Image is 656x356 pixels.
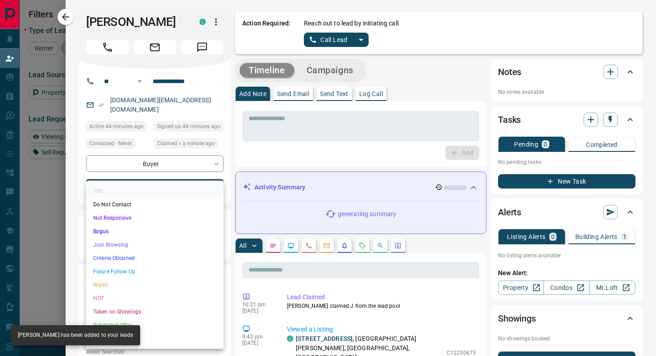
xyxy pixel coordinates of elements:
[86,305,224,318] li: Taken on Showings
[86,238,224,251] li: Just Browsing
[86,198,224,211] li: Do Not Contact
[86,251,224,265] li: Criteria Obtained
[86,278,224,292] li: Warm
[18,328,133,343] div: [PERSON_NAME] has been added to your leads
[86,332,224,345] li: Client
[86,292,224,305] li: HOT
[86,211,224,225] li: Not Responsive
[86,318,224,332] li: Submitted Offer
[86,225,224,238] li: Bogus
[86,265,224,278] li: Future Follow Up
